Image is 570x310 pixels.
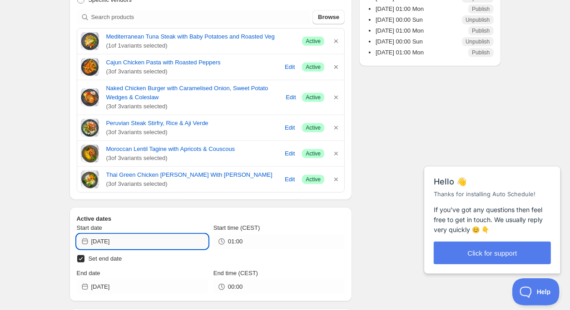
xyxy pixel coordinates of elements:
[106,154,278,163] span: ( 3 of 3 variants selected)
[279,121,300,135] button: Edit
[106,102,280,111] span: ( 3 of 3 variants selected)
[106,67,278,76] span: ( 3 of 3 variants selected)
[91,10,311,24] input: Search products
[285,123,295,132] span: Edit
[106,119,278,128] a: Peruvian Steak Stirfry, Rice & Aji Verde
[376,15,423,24] p: [DATE] 00:00 Sun
[420,145,566,278] iframe: Help Scout Beacon - Messages and Notifications
[306,38,321,45] span: Active
[376,48,424,57] p: [DATE] 01:00 Mon
[376,37,423,46] p: [DATE] 00:00 Sun
[106,170,278,179] a: Thai Green Chicken [PERSON_NAME] With [PERSON_NAME]
[106,58,278,67] a: Cajun Chicken Pasta with Roasted Peppers
[285,63,295,72] span: Edit
[213,224,260,231] span: Start time (CEST)
[282,90,301,105] button: Edit
[106,179,278,189] span: ( 3 of 3 variants selected)
[106,84,280,102] a: Naked Chicken Burger with Caramelised Onion, Sweet Potato Wedges & Coleslaw
[472,27,490,34] span: Publish
[77,214,345,223] h2: Active dates
[466,38,490,45] span: Unpublish
[89,255,122,262] span: Set end date
[376,26,424,35] p: [DATE] 01:00 Mon
[306,63,321,71] span: Active
[285,149,295,158] span: Edit
[512,278,561,305] iframe: Help Scout Beacon - Open
[472,5,490,13] span: Publish
[213,270,258,276] span: End time (CEST)
[318,13,339,22] span: Browse
[286,93,296,102] span: Edit
[312,10,345,24] button: Browse
[279,146,300,161] button: Edit
[106,41,295,50] span: ( 1 of 1 variants selected)
[306,150,321,157] span: Active
[106,145,278,154] a: Moroccan Lentil Tagine with Apricots & Couscous
[279,60,300,74] button: Edit
[376,5,424,14] p: [DATE] 01:00 Mon
[472,49,490,56] span: Publish
[77,270,100,276] span: End date
[285,175,295,184] span: Edit
[106,128,278,137] span: ( 3 of 3 variants selected)
[77,224,102,231] span: Start date
[306,124,321,131] span: Active
[106,32,295,41] a: Mediterranean Tuna Steak with Baby Potatoes and Roasted Veg
[306,94,321,101] span: Active
[306,176,321,183] span: Active
[466,16,490,24] span: Unpublish
[279,172,300,187] button: Edit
